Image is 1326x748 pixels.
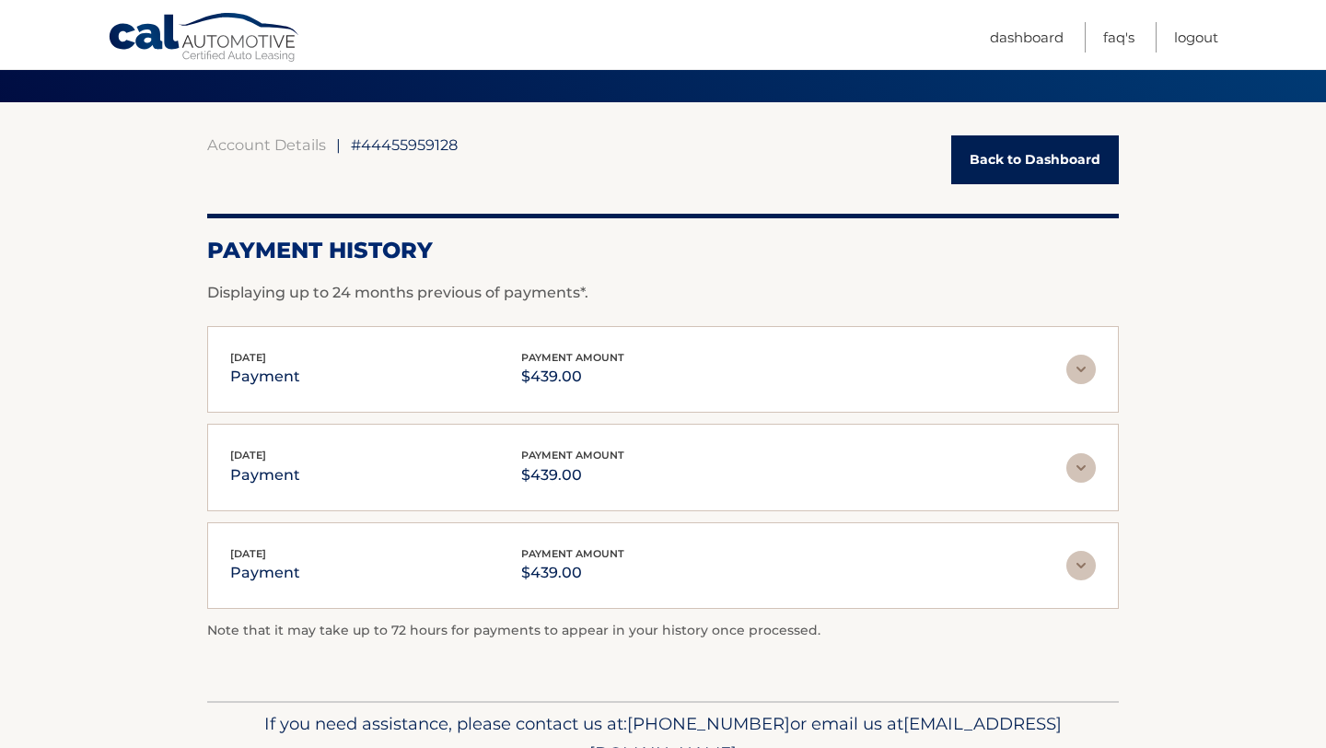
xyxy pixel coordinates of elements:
span: payment amount [521,351,624,364]
p: $439.00 [521,462,624,488]
a: Account Details [207,135,326,154]
p: payment [230,462,300,488]
img: accordion-rest.svg [1066,355,1096,384]
img: accordion-rest.svg [1066,551,1096,580]
span: payment amount [521,449,624,462]
a: FAQ's [1103,22,1134,53]
p: payment [230,560,300,586]
p: $439.00 [521,364,624,390]
span: [DATE] [230,351,266,364]
span: | [336,135,341,154]
span: [PHONE_NUMBER] [627,713,790,734]
a: Logout [1174,22,1218,53]
span: payment amount [521,547,624,560]
img: accordion-rest.svg [1066,453,1096,483]
span: #44455959128 [351,135,458,154]
h2: Payment History [207,237,1119,264]
p: Displaying up to 24 months previous of payments*. [207,282,1119,304]
a: Back to Dashboard [951,135,1119,184]
p: payment [230,364,300,390]
span: [DATE] [230,547,266,560]
span: [DATE] [230,449,266,462]
a: Cal Automotive [108,12,301,65]
p: $439.00 [521,560,624,586]
a: Dashboard [990,22,1064,53]
p: Note that it may take up to 72 hours for payments to appear in your history once processed. [207,620,1119,642]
